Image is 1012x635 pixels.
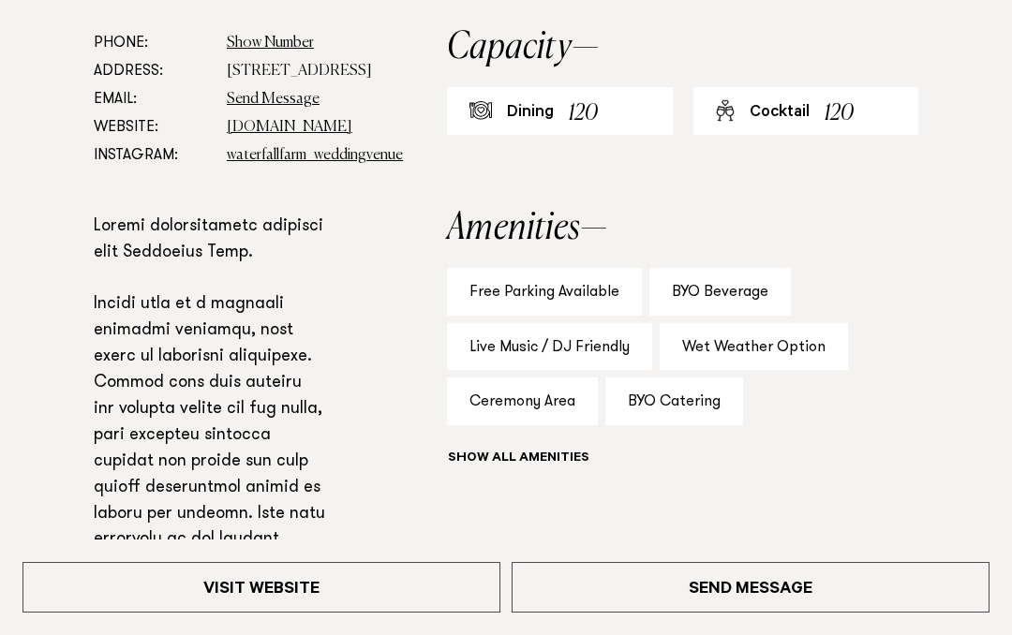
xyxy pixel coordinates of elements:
[569,96,598,131] div: 120
[825,96,854,131] div: 120
[94,113,212,141] dt: Website:
[660,323,848,371] div: Wet Weather Option
[227,36,314,51] a: Show Number
[750,102,810,125] div: Cocktail
[22,562,500,613] a: Visit Website
[649,268,791,316] div: BYO Beverage
[605,377,743,425] div: BYO Catering
[227,120,352,135] a: [DOMAIN_NAME]
[507,102,554,125] div: Dining
[94,29,212,57] dt: Phone:
[94,141,212,170] dt: Instagram:
[512,562,990,613] a: Send Message
[227,148,403,163] a: waterfallfarm_weddingvenue
[227,57,326,85] dd: [STREET_ADDRESS]
[94,57,212,85] dt: Address:
[447,210,918,247] h2: Amenities
[447,323,652,371] div: Live Music / DJ Friendly
[94,85,212,113] dt: Email:
[447,377,598,425] div: Ceremony Area
[227,92,320,107] a: Send Message
[447,268,642,316] div: Free Parking Available
[447,29,918,66] h2: Capacity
